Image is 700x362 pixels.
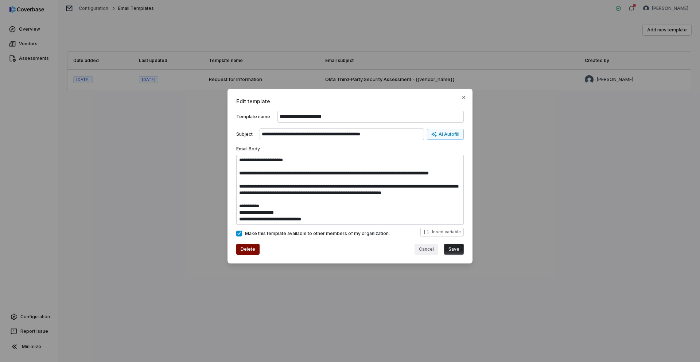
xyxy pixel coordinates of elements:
label: Template name [236,114,275,120]
span: Make this template available to other members of my organization. [245,231,390,236]
button: AI Autofill [427,129,464,140]
button: Cancel [415,244,438,255]
button: Make this template available to other members of my organization. [236,231,242,236]
button: Insert variable [420,228,464,236]
label: Subject [236,131,257,137]
button: Save [444,244,464,255]
div: AI Autofill [431,131,459,137]
button: Delete [236,244,260,255]
label: Email Body [236,146,260,152]
span: Edit template [236,97,464,105]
